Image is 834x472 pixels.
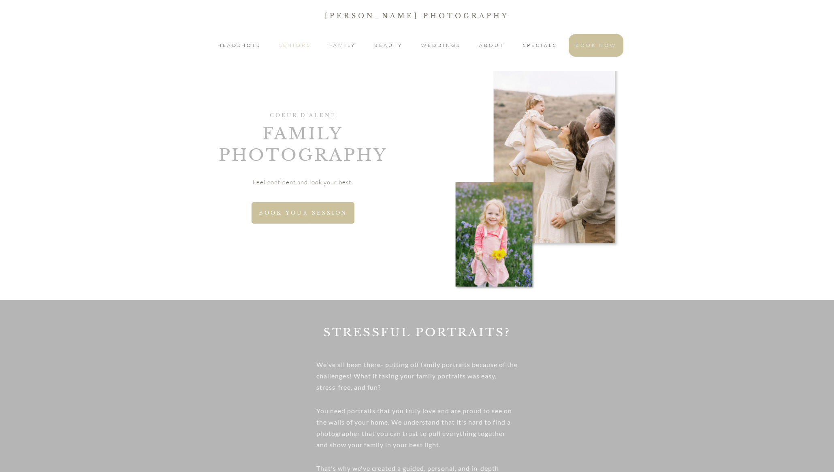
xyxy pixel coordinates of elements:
a: BEAUTY [374,41,403,50]
p: We've all been there- putting off family portraits because of the challenges! What if taking your... [316,353,518,399]
a: BOOK YOUR SESSION [252,202,354,224]
img: Family collage [420,71,642,293]
span: You need portraits that you truly love and are proud to see on the walls of your home. We underst... [316,407,512,449]
h1: COEUR D'ALENE [192,112,414,123]
a: ABOUT [479,41,504,50]
a: HEADSHOTS [218,41,260,50]
a: WEDDINGS [421,41,461,50]
a: FAMILY [329,41,356,50]
a: BOOK NOW [576,41,616,50]
h2: Stressful Portraits? [17,325,817,344]
span: Family Photography [219,123,387,165]
p: Feel confident and look your best. [253,171,353,194]
span: BOOK YOUR SESSION [259,209,347,216]
a: SPECIALS [523,41,557,50]
a: SENIORS [279,41,311,50]
p: [PERSON_NAME] Photography [0,10,834,21]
